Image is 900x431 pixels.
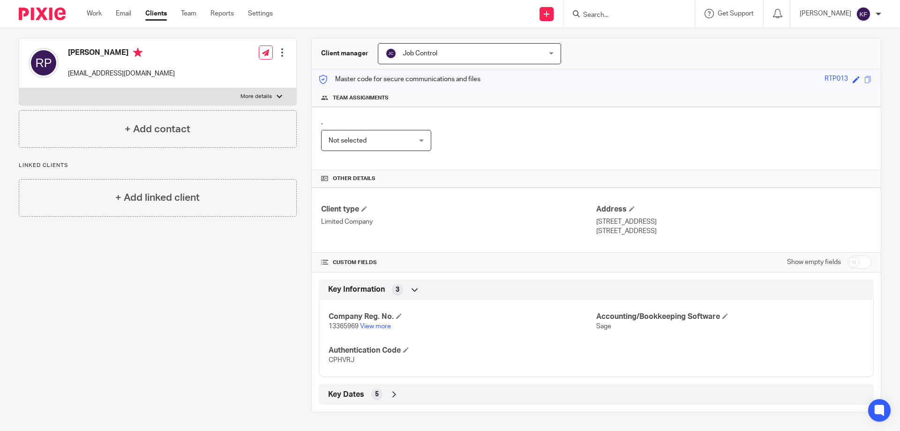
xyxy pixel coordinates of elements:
[825,74,848,85] div: RTP013
[321,49,368,58] h3: Client manager
[596,227,871,236] p: [STREET_ADDRESS]
[596,204,871,214] h4: Address
[319,75,480,84] p: Master code for secure communications and files
[396,285,399,295] span: 3
[321,259,596,266] h4: CUSTOM FIELDS
[385,48,397,59] img: svg%3E
[321,118,323,126] span: .
[145,9,167,18] a: Clients
[181,9,196,18] a: Team
[133,48,142,57] i: Primary
[29,48,59,78] img: svg%3E
[240,93,272,100] p: More details
[210,9,234,18] a: Reports
[596,217,871,227] p: [STREET_ADDRESS]
[329,137,367,144] span: Not selected
[329,323,359,330] span: 13365969
[328,285,385,295] span: Key Information
[403,50,437,57] span: Job Control
[329,357,354,363] span: CPHVRJ
[87,9,102,18] a: Work
[19,8,66,20] img: Pixie
[718,10,754,17] span: Get Support
[787,257,841,267] label: Show empty fields
[360,323,391,330] a: View more
[329,346,596,355] h4: Authentication Code
[125,122,190,136] h4: + Add contact
[115,190,200,205] h4: + Add linked client
[68,69,175,78] p: [EMAIL_ADDRESS][DOMAIN_NAME]
[328,390,364,400] span: Key Dates
[800,9,851,18] p: [PERSON_NAME]
[856,7,871,22] img: svg%3E
[116,9,131,18] a: Email
[375,390,379,399] span: 5
[333,175,375,182] span: Other details
[333,94,389,102] span: Team assignments
[321,204,596,214] h4: Client type
[19,162,297,169] p: Linked clients
[329,312,596,322] h4: Company Reg. No.
[321,217,596,227] p: Limited Company
[248,9,273,18] a: Settings
[68,48,175,60] h4: [PERSON_NAME]
[596,323,611,330] span: Sage
[596,312,864,322] h4: Accounting/Bookkeeping Software
[582,11,667,20] input: Search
